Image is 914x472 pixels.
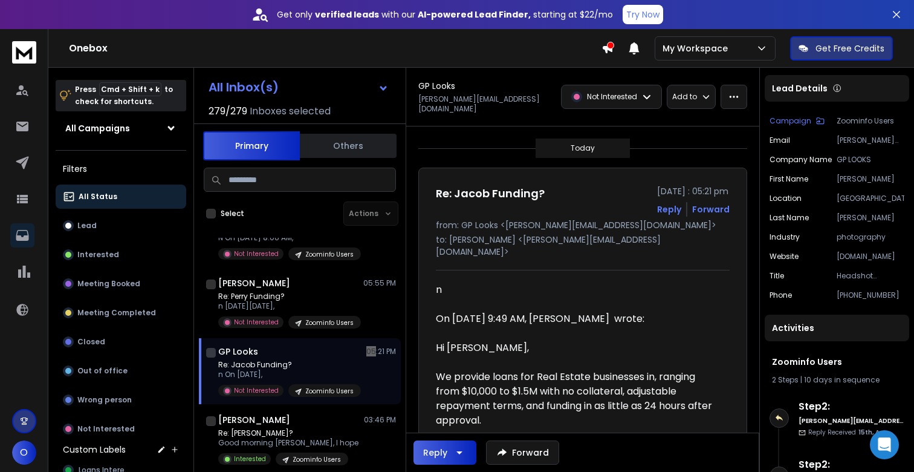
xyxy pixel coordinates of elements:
[218,233,361,243] p: N On [DATE] 8:06 AM,
[218,438,358,448] p: Good morning [PERSON_NAME], I hope
[12,441,36,465] button: O
[234,249,279,258] p: Not Interested
[870,430,899,459] div: Open Intercom Messenger
[772,375,799,385] span: 2 Steps
[305,250,354,259] p: Zoominfo Users
[587,92,637,102] p: Not Interested
[423,447,447,459] div: Reply
[300,133,397,159] button: Others
[770,116,811,126] p: Campaign
[366,347,396,356] p: 05:21 PM
[657,203,681,215] button: Reply
[63,444,126,456] h3: Custom Labels
[56,417,186,441] button: Not Interested
[234,386,279,395] p: Not Interested
[692,203,730,215] div: Forward
[12,41,36,64] img: logo
[250,104,331,119] h3: Inboxes selected
[56,243,186,267] button: Interested
[837,194,904,203] p: [GEOGRAPHIC_DATA]
[79,192,117,202] p: All Status
[837,290,904,300] p: [PHONE_NUMBER]
[790,36,893,61] button: Get Free Credits
[623,5,663,24] button: Try Now
[77,424,135,434] p: Not Interested
[363,278,396,288] p: 05:55 PM
[218,428,358,438] p: Re: [PERSON_NAME]?
[837,155,904,165] p: GP LOOKS
[69,41,601,56] h1: Onebox
[209,104,247,119] span: 279 / 279
[799,416,904,425] h6: [PERSON_NAME][EMAIL_ADDRESS][DOMAIN_NAME]
[315,8,379,21] strong: verified leads
[770,271,784,281] p: title
[56,330,186,354] button: Closed
[436,185,545,202] h1: Re: Jacob Funding?
[770,213,809,223] p: Last Name
[218,301,361,311] p: n [DATE][DATE],
[305,318,354,327] p: Zoominfo Users
[799,457,904,472] h6: Step 2 :
[209,81,279,93] h1: All Inbox(s)
[770,155,832,165] p: Company Name
[804,375,880,385] span: 10 days in sequence
[418,8,531,21] strong: AI-powered Lead Finder,
[293,455,341,464] p: Zoominfo Users
[808,428,888,437] p: Reply Received
[770,136,790,145] p: Email
[218,346,258,358] h1: GP Looks
[56,160,186,177] h3: Filters
[218,292,361,301] p: Re: Perry Funding?
[77,366,128,376] p: Out of office
[815,42,884,54] p: Get Free Credits
[486,441,559,465] button: Forward
[218,277,290,289] h1: [PERSON_NAME]
[436,219,730,231] p: from: GP Looks <[PERSON_NAME][EMAIL_ADDRESS][DOMAIN_NAME]>
[837,174,904,184] p: [PERSON_NAME]
[99,82,161,96] span: Cmd + Shift + k
[218,370,361,379] p: n On [DATE],
[56,116,186,140] button: All Campaigns
[305,387,354,396] p: Zoominfo Users
[770,290,792,300] p: Phone
[663,42,733,54] p: My Workspace
[837,232,904,242] p: photography
[203,131,300,160] button: Primary
[770,116,825,126] button: Campaign
[413,441,476,465] button: Reply
[56,214,186,238] button: Lead
[571,143,595,153] p: Today
[418,94,554,114] p: [PERSON_NAME][EMAIL_ADDRESS][DOMAIN_NAME]
[858,428,888,437] span: 15th, Aug
[56,301,186,325] button: Meeting Completed
[837,271,904,281] p: Headshot Photographer/Owner
[837,252,904,261] p: [DOMAIN_NAME]
[77,395,132,405] p: Wrong person
[765,315,909,341] div: Activities
[418,80,455,92] h1: GP Looks
[770,174,808,184] p: First Name
[364,415,396,425] p: 03:46 PM
[234,318,279,327] p: Not Interested
[56,272,186,296] button: Meeting Booked
[657,185,730,197] p: [DATE] : 05:21 pm
[672,92,697,102] p: Add to
[199,75,398,99] button: All Inbox(s)
[218,414,290,426] h1: [PERSON_NAME]
[218,360,361,370] p: Re: Jacob Funding?
[770,194,802,203] p: location
[772,82,828,94] p: Lead Details
[77,250,119,260] p: Interested
[772,356,902,368] h1: Zoominfo Users
[436,234,730,258] p: to: [PERSON_NAME] <[PERSON_NAME][EMAIL_ADDRESS][DOMAIN_NAME]>
[626,8,660,21] p: Try Now
[65,122,130,134] h1: All Campaigns
[837,136,904,145] p: [PERSON_NAME][EMAIL_ADDRESS][DOMAIN_NAME]
[837,213,904,223] p: [PERSON_NAME]
[277,8,613,21] p: Get only with our starting at $22/mo
[77,221,97,231] p: Lead
[77,279,140,289] p: Meeting Booked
